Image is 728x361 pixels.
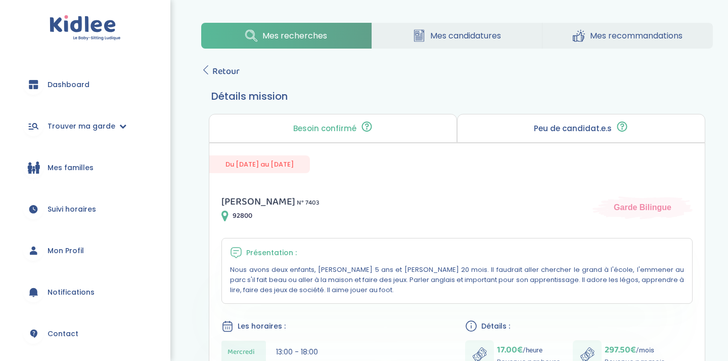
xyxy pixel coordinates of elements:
span: Mes recherches [262,29,327,42]
a: Mes recherches [201,23,371,49]
span: Trouver ma garde [48,121,115,132]
a: Trouver ma garde [15,108,155,144]
span: Détails : [481,321,510,332]
a: Dashboard [15,66,155,103]
img: logo.svg [50,15,121,41]
span: Suivi horaires [48,204,96,215]
span: [PERSON_NAME] [221,193,295,210]
span: 17.00€ [497,343,523,357]
p: Besoin confirmé [293,125,356,133]
a: Mes familles [15,149,155,186]
a: Contact [15,315,155,352]
span: Notifications [48,287,95,298]
span: Contact [48,329,78,339]
span: 92800 [233,211,252,221]
a: Mes recommandations [542,23,713,49]
span: Retour [212,64,240,78]
span: Garde Bilingue [614,202,671,213]
span: Mercredi [227,347,255,357]
p: /heure [497,343,561,357]
span: Du [DATE] au [DATE] [209,155,310,173]
h3: Détails mission [211,89,703,104]
span: N° 7403 [297,197,320,208]
span: Les horaires : [238,321,286,332]
a: Suivi horaires [15,191,155,227]
p: /mois [605,343,665,357]
a: Notifications [15,274,155,310]
span: 297.50€ [605,343,636,357]
a: Mon Profil [15,232,155,269]
span: Présentation : [246,248,297,258]
span: Mon Profil [48,246,84,256]
span: Mes recommandations [590,29,682,42]
span: Mes familles [48,163,94,173]
span: 13:00 - 18:00 [276,347,318,357]
p: Peu de candidat.e.s [534,125,612,133]
span: Dashboard [48,79,89,90]
a: Retour [201,64,240,78]
a: Mes candidatures [372,23,542,49]
p: Nous avons deux enfants, [PERSON_NAME] 5 ans et [PERSON_NAME] 20 mois. Il faudrait aller chercher... [230,265,684,295]
span: Mes candidatures [430,29,501,42]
